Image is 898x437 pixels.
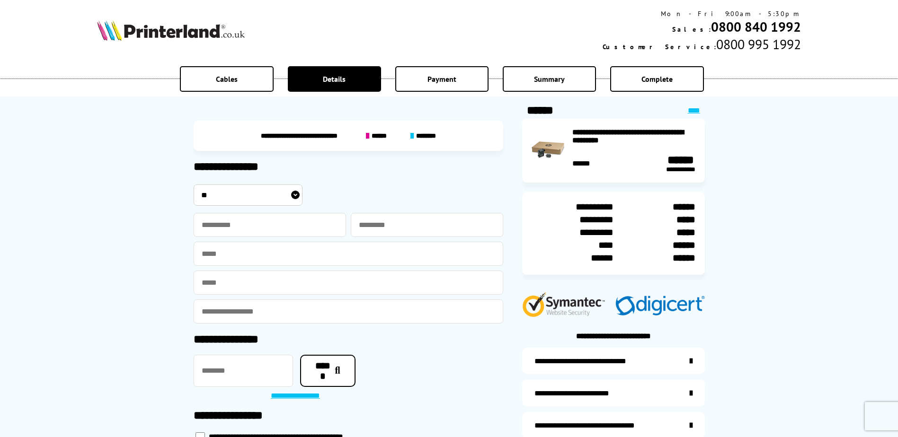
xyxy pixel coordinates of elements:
[641,74,673,84] span: Complete
[603,9,801,18] div: Mon - Fri 9:00am - 5:30pm
[716,35,801,53] span: 0800 995 1992
[711,18,801,35] a: 0800 840 1992
[323,74,346,84] span: Details
[603,43,716,51] span: Customer Service:
[534,74,565,84] span: Summary
[522,348,705,374] a: additional-ink
[672,25,711,34] span: Sales:
[522,380,705,406] a: items-arrive
[216,74,238,84] span: Cables
[427,74,456,84] span: Payment
[97,20,245,41] img: Printerland Logo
